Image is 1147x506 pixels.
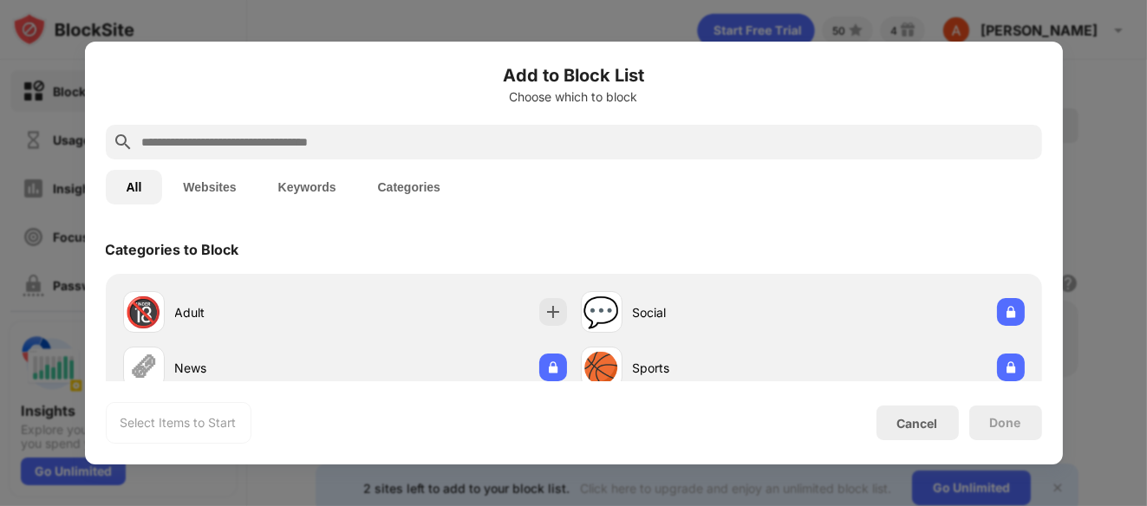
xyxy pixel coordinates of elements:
div: Select Items to Start [121,414,237,431]
div: Cancel [897,416,938,431]
button: Websites [162,170,257,204]
div: Categories to Block [106,241,239,258]
div: 💬 [583,295,620,330]
h6: Add to Block List [106,62,1042,88]
div: Social [633,303,803,321]
div: Choose which to block [106,90,1042,104]
button: All [106,170,163,204]
div: 🔞 [126,295,162,330]
div: 🏀 [583,350,620,386]
button: Categories [357,170,461,204]
button: Keywords [257,170,357,204]
img: search.svg [113,132,134,152]
div: Done [990,416,1021,430]
div: Sports [633,359,803,377]
div: Adult [175,303,345,321]
div: 🗞 [129,350,159,386]
div: News [175,359,345,377]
